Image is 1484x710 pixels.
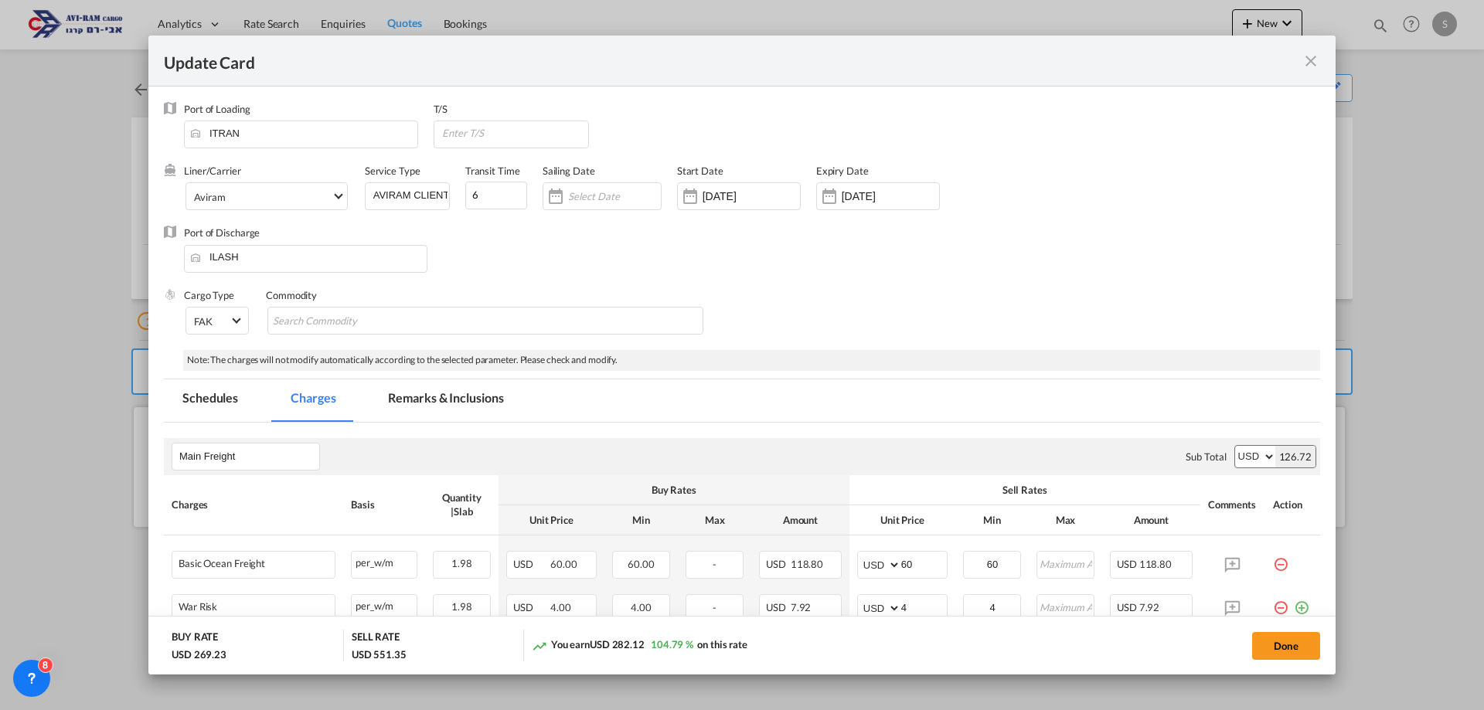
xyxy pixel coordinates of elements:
div: USD 551.35 [352,647,407,661]
span: 7.92 [1139,601,1160,613]
span: 104.79 % [651,638,693,651]
md-icon: icon-plus-circle-outline green-400-fg [1294,594,1309,610]
md-tab-item: Schedules [164,379,257,422]
md-chips-wrap: Chips container with autocompletion. Enter the text area, type text to search, and then use the u... [267,307,703,335]
md-select: Select Liner: Aviram [185,182,348,210]
input: Maximum Amount [1038,552,1094,575]
input: Expiry Date [842,190,939,202]
div: Charges [172,498,335,511]
span: 60.00 [628,558,655,570]
label: Cargo Type [184,289,234,301]
span: USD [1117,558,1137,570]
input: Leg Name [179,445,319,468]
span: 4.00 [631,601,652,613]
md-pagination-wrapper: Use the left and right arrow keys to navigate between tabs [164,379,537,422]
label: Expiry Date [816,165,869,177]
input: Minimum Amount [965,552,1020,575]
input: Search Commodity [273,309,414,334]
input: Start Date [703,190,800,202]
span: 7.92 [791,601,812,613]
span: USD [513,558,549,570]
label: T/S [434,103,448,115]
span: USD [766,601,788,613]
span: USD 282.12 [590,638,645,651]
div: 126.72 [1275,446,1316,467]
div: You earn on this rate [532,637,747,654]
th: Max [678,505,751,535]
md-icon: icon-minus-circle-outline red-400-fg pt-7 [1273,594,1288,610]
input: Maximum Amount [1038,595,1094,618]
label: Service Type [365,165,420,177]
th: Min [604,505,678,535]
input: Enter Port of Loading [192,121,417,144]
input: Select Date [568,190,661,202]
md-icon: icon-trending-up [532,638,547,654]
div: Note: The charges will not modify automatically according to the selected parameter. Please check... [183,350,1320,371]
th: Unit Price [499,505,604,535]
span: 60.00 [550,558,577,570]
input: 0 [465,182,527,209]
div: Basis [351,498,417,511]
div: Update Card [164,51,1302,70]
md-icon: icon-close fg-AAA8AD m-0 pointer [1302,52,1320,70]
label: Port of Discharge [184,226,260,239]
div: FAK [194,315,213,328]
div: Sub Total [1186,450,1226,464]
th: Amount [751,505,849,535]
span: USD [766,558,788,570]
md-icon: icon-minus-circle-outline red-400-fg pt-7 [1273,551,1288,566]
input: Minimum Amount [965,595,1020,618]
label: Transit Time [465,165,520,177]
th: Comments [1200,475,1265,535]
input: Enter T/S [441,121,589,144]
md-tab-item: Charges [272,379,354,422]
input: 4 [901,595,947,618]
span: USD [513,601,549,613]
span: - [713,558,716,570]
span: 1.98 [451,600,472,613]
div: Quantity | Slab [433,491,491,518]
md-select: Select Cargo type: FAK [185,307,249,335]
button: Done [1252,632,1320,660]
label: Commodity [266,289,317,301]
span: USD [1117,601,1137,613]
div: per_w/m [352,552,417,571]
span: 4.00 [550,601,571,613]
span: 118.80 [791,558,823,570]
div: SELL RATE [352,630,400,647]
div: Buy Rates [506,483,842,497]
div: War Risk [179,601,217,613]
label: Liner/Carrier [184,165,241,177]
th: Max [1029,505,1102,535]
label: Start Date [677,165,723,177]
div: USD 269.23 [172,647,226,661]
div: per_w/m [352,595,417,614]
div: Aviram [194,191,225,203]
th: Min [955,505,1029,535]
input: Enter Service Type [372,183,449,206]
div: Basic Ocean Freight [179,558,265,569]
input: Enter Port of Discharge [192,246,427,269]
th: Unit Price [849,505,955,535]
div: Sell Rates [857,483,1193,497]
input: 60 [901,552,947,575]
span: 1.98 [451,557,472,569]
div: BUY RATE [172,630,218,647]
span: 118.80 [1139,558,1172,570]
th: Amount [1102,505,1200,535]
th: Action [1265,475,1320,535]
img: cargo.png [164,288,176,301]
span: - [713,601,716,613]
label: Port of Loading [184,103,250,115]
label: Sailing Date [543,165,595,177]
md-tab-item: Remarks & Inclusions [369,379,522,422]
md-dialog: Update CardPort of ... [148,36,1336,674]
